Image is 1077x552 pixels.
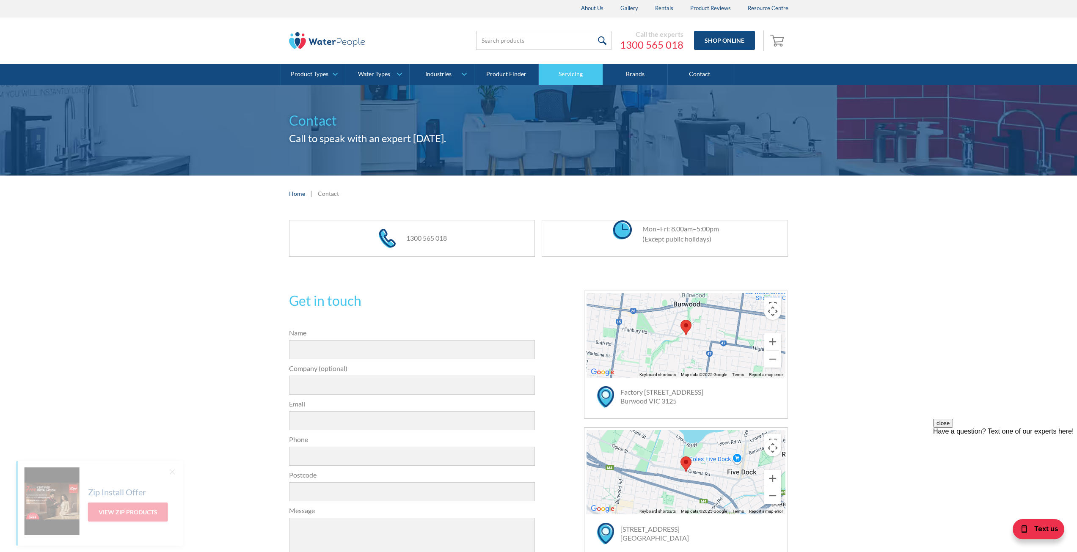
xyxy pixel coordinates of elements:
button: Zoom out [764,351,781,368]
button: Zoom out [764,487,781,504]
div: Product Types [291,71,328,78]
a: Terms [732,372,744,377]
input: Search products [476,31,611,50]
button: Map camera controls [764,439,781,456]
div: Contact [318,189,339,198]
img: shopping cart [770,33,786,47]
div: Map pin [680,320,691,335]
a: Contact [668,64,732,85]
a: Open this area in Google Maps (opens a new window) [589,367,617,378]
a: 1300 565 018 [406,234,447,242]
a: Shop Online [694,31,755,50]
button: Keyboard shortcuts [639,372,676,378]
a: Industries [410,64,474,85]
img: clock icon [613,220,632,239]
span: Map data ©2025 Google [681,372,727,377]
img: map marker icon [597,386,614,408]
img: phone icon [379,229,396,248]
img: The Water People [289,32,365,49]
div: Mon–Fri: 8.00am–5:00pm (Except public holidays) [634,224,719,244]
a: Open empty cart [768,30,788,51]
button: Zoom in [764,333,781,350]
a: 1300 565 018 [620,38,683,51]
a: Open this area in Google Maps (opens a new window) [589,503,617,514]
label: Message [289,505,535,516]
a: Product Finder [474,64,539,85]
h2: Call to speak with an expert [DATE]. [289,131,788,146]
img: Zip Install Offer [25,467,80,535]
a: [STREET_ADDRESS][GEOGRAPHIC_DATA] [620,525,689,542]
label: Company (optional) [289,363,535,373]
a: Home [289,189,305,198]
a: Report a map error [749,372,783,377]
button: Keyboard shortcuts [639,508,676,514]
img: Google [589,367,617,378]
div: Call the experts [620,30,683,38]
a: Report a map error [749,509,783,514]
span: Map data ©2025 Google [681,509,727,514]
a: View Zip Products [88,503,168,522]
a: Product Types [281,64,345,85]
label: Name [289,328,535,338]
label: Phone [289,434,535,445]
iframe: podium webchat widget bubble [992,510,1077,552]
button: Zoom in [764,470,781,487]
div: Industries [425,71,452,78]
h1: Contact [289,110,788,131]
button: Toggle fullscreen view [764,297,781,314]
div: | [309,188,314,198]
a: Servicing [539,64,603,85]
h2: Get in touch [289,291,535,311]
iframe: podium webchat widget prompt [933,419,1077,520]
button: Toggle fullscreen view [764,434,781,451]
label: Postcode [289,470,535,480]
button: Map camera controls [764,303,781,320]
a: Water Types [345,64,409,85]
a: Factory [STREET_ADDRESS]Burwood VIC 3125 [620,388,703,405]
label: Email [289,399,535,409]
img: Google [589,503,617,514]
a: Terms [732,509,744,514]
h5: Zip Install Offer [88,486,146,498]
a: Brands [603,64,667,85]
div: Map pin [680,456,691,472]
img: map marker icon [597,523,614,544]
div: Water Types [358,71,390,78]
